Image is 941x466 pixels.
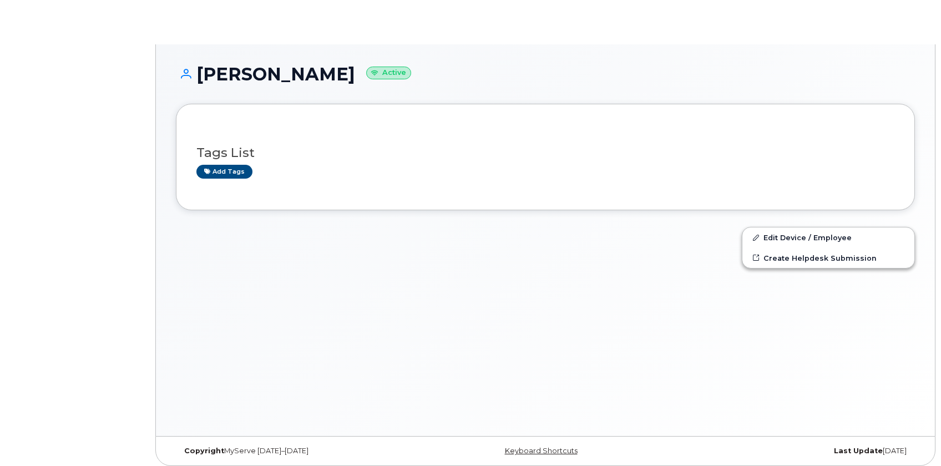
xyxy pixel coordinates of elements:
small: Active [366,67,411,79]
h3: Tags List [196,146,894,160]
strong: Last Update [834,447,883,455]
a: Keyboard Shortcuts [505,447,578,455]
a: Add tags [196,165,252,179]
strong: Copyright [184,447,224,455]
h1: [PERSON_NAME] [176,64,915,84]
a: Create Helpdesk Submission [742,248,914,268]
div: [DATE] [669,447,915,455]
a: Edit Device / Employee [742,227,914,247]
div: MyServe [DATE]–[DATE] [176,447,422,455]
